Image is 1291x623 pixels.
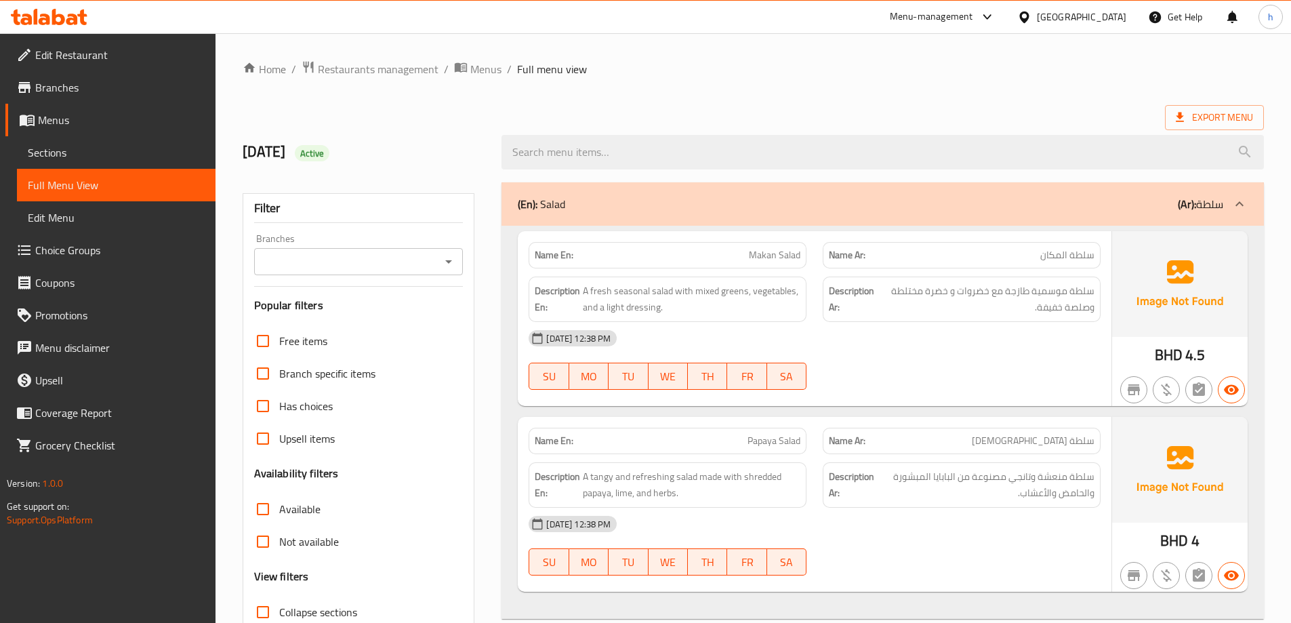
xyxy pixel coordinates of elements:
span: 4 [1191,527,1200,554]
span: Sections [28,144,205,161]
span: Coupons [35,275,205,291]
span: TH [693,367,722,386]
li: / [291,61,296,77]
span: SA [773,552,801,572]
strong: Description En: [535,283,580,316]
button: WE [649,548,688,576]
span: سلطة موسمية طازجة مع خضروات و خضرة مختلطة وصلصة خفيفة. [879,283,1094,316]
button: Not has choices [1185,376,1212,403]
button: MO [569,548,609,576]
a: Edit Menu [17,201,216,234]
a: Full Menu View [17,169,216,201]
span: [DATE] 12:38 PM [541,518,616,531]
span: سلطة المكان [1040,248,1094,262]
img: Ae5nvW7+0k+MAAAAAElFTkSuQmCC [1112,231,1248,337]
button: SA [767,363,806,390]
a: Edit Restaurant [5,39,216,71]
span: 4.5 [1185,342,1205,368]
a: Home [243,61,286,77]
button: FR [727,548,766,576]
a: Coverage Report [5,397,216,429]
button: TU [609,363,648,390]
span: Export Menu [1165,105,1264,130]
button: SU [529,363,569,390]
a: Upsell [5,364,216,397]
span: Get support on: [7,498,69,515]
span: BHD [1155,342,1183,368]
span: Makan Salad [749,248,800,262]
span: Edit Restaurant [35,47,205,63]
span: Version: [7,475,40,492]
li: / [444,61,449,77]
a: Coupons [5,266,216,299]
a: Menus [5,104,216,136]
p: سلطة [1178,196,1223,212]
span: Menus [470,61,501,77]
span: SU [535,367,563,386]
span: Coverage Report [35,405,205,421]
span: Upsell items [279,430,335,447]
b: (Ar): [1178,194,1196,214]
strong: Name Ar: [829,248,865,262]
span: Branches [35,79,205,96]
a: Menus [454,60,501,78]
span: h [1268,9,1273,24]
button: WE [649,363,688,390]
span: Collapse sections [279,604,357,620]
span: Available [279,501,321,517]
span: Export Menu [1176,109,1253,126]
strong: Name En: [535,434,573,448]
strong: Description Ar: [829,283,876,316]
span: Promotions [35,307,205,323]
span: Menu disclaimer [35,340,205,356]
span: سلطة [DEMOGRAPHIC_DATA] [972,434,1094,448]
span: MO [575,367,603,386]
span: TU [614,367,642,386]
button: Purchased item [1153,562,1180,589]
span: 1.0.0 [42,475,63,492]
button: SU [529,548,569,576]
h2: [DATE] [243,142,486,162]
button: Open [439,252,458,271]
span: Not available [279,534,339,550]
div: (En): Salad(Ar):سلطة [501,182,1264,226]
a: Support.OpsPlatform [7,511,93,529]
span: A fresh seasonal salad with mixed greens, vegetables, and a light dressing. [583,283,800,316]
a: Promotions [5,299,216,331]
span: Branch specific items [279,365,375,382]
input: search [501,135,1264,169]
div: (En): Salad(Ar):سلطة [501,226,1264,619]
span: Restaurants management [318,61,438,77]
button: TH [688,363,727,390]
button: TH [688,548,727,576]
span: سلطة منعشة وتانجي مصنوعة من البابايا المبشورة والحامض والأعشاب. [877,468,1094,502]
div: [GEOGRAPHIC_DATA] [1037,9,1126,24]
button: FR [727,363,766,390]
button: MO [569,363,609,390]
span: Edit Menu [28,209,205,226]
span: MO [575,552,603,572]
span: BHD [1160,527,1188,554]
span: [DATE] 12:38 PM [541,332,616,345]
h3: Popular filters [254,298,464,313]
button: Not branch specific item [1120,376,1147,403]
span: Active [295,147,330,160]
span: SU [535,552,563,572]
span: Papaya Salad [747,434,800,448]
span: FR [733,367,761,386]
li: / [507,61,512,77]
nav: breadcrumb [243,60,1264,78]
h3: View filters [254,569,309,584]
h3: Availability filters [254,466,339,481]
div: Filter [254,194,464,223]
a: Sections [17,136,216,169]
button: Not has choices [1185,562,1212,589]
span: Upsell [35,372,205,388]
span: Free items [279,333,327,349]
a: Branches [5,71,216,104]
p: Salad [518,196,565,212]
button: SA [767,548,806,576]
span: SA [773,367,801,386]
strong: Name En: [535,248,573,262]
div: Active [295,145,330,161]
